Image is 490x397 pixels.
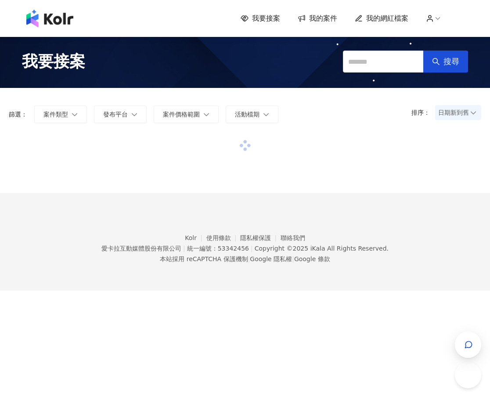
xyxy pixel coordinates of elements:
span: | [248,255,250,262]
span: 我要接案 [22,51,85,73]
span: search [432,58,440,66]
a: 我要接案 [241,14,280,23]
button: 案件類型 [34,106,87,123]
span: 本站採用 reCAPTCHA 保護機制 [160,254,330,264]
a: iKala [310,245,325,252]
iframe: Help Scout Beacon - Open [455,362,481,388]
a: Google 條款 [294,255,330,262]
a: 使用條款 [206,234,241,241]
span: 案件價格範圍 [163,111,200,118]
span: | [292,255,294,262]
span: | [251,245,253,252]
a: Google 隱私權 [250,255,292,262]
a: 隱私權保護 [240,234,281,241]
img: logo [26,10,73,27]
span: 活動檔期 [235,111,259,118]
span: 案件類型 [43,111,68,118]
button: 案件價格範圍 [154,106,219,123]
div: Copyright © 2025 All Rights Reserved. [255,245,389,252]
a: 我的案件 [298,14,337,23]
span: 我的案件 [309,14,337,23]
span: 發布平台 [103,111,128,118]
p: 篩選： [9,111,27,118]
span: | [183,245,185,252]
a: 聯絡我們 [281,234,305,241]
a: 我的網紅檔案 [355,14,408,23]
span: 我的網紅檔案 [366,14,408,23]
div: 愛卡拉互動媒體股份有限公司 [101,245,181,252]
span: 日期新到舊 [438,106,478,119]
span: 我要接案 [252,14,280,23]
p: 排序： [411,109,435,116]
a: Kolr [185,234,206,241]
button: 發布平台 [94,106,147,123]
div: 統一編號：53342456 [187,245,249,252]
button: 搜尋 [423,51,468,73]
span: 搜尋 [443,57,459,66]
button: 活動檔期 [226,106,278,123]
